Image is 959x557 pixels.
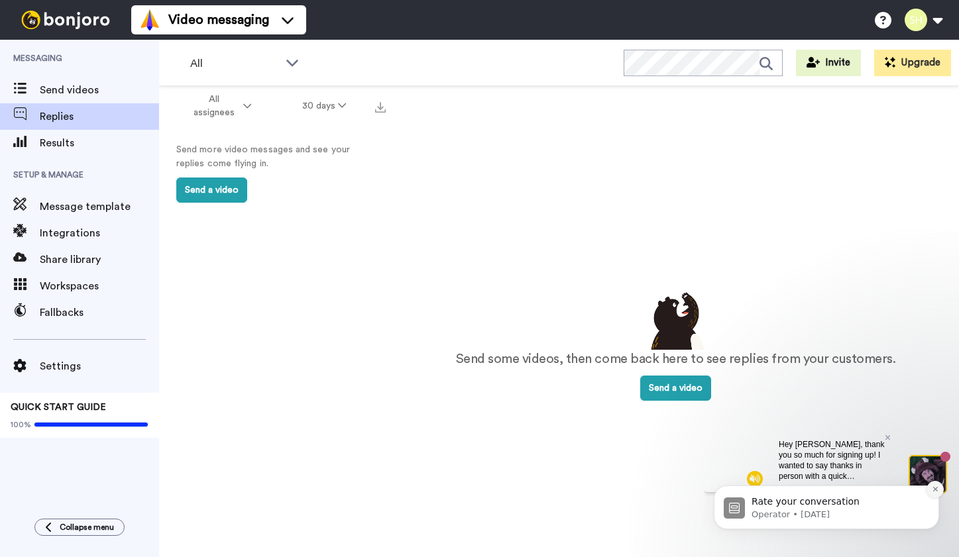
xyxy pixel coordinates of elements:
img: export.svg [375,102,386,113]
span: Send videos [40,82,159,98]
button: 30 days [277,94,372,118]
button: Send a video [640,376,711,401]
p: Send some videos, then come back here to see replies from your customers. [456,350,896,369]
span: QUICK START GUIDE [11,403,106,412]
p: Rate your conversation [58,93,229,107]
button: Send a video [176,177,247,203]
img: c638375f-eacb-431c-9714-bd8d08f708a7-1584310529.jpg [1,3,37,38]
p: Message from Operator, sent 1d ago [58,107,229,119]
span: All [190,56,279,72]
span: Fallbacks [40,305,159,321]
span: All assignees [187,93,241,119]
button: Dismiss notification [233,79,250,96]
span: 100% [11,419,31,430]
button: All assignees [162,87,277,125]
span: Video messaging [168,11,269,29]
button: Upgrade [874,50,951,76]
button: Collapse menu [34,519,125,536]
img: bj-logo-header-white.svg [16,11,115,29]
span: Integrations [40,225,159,241]
span: Share library [40,252,159,268]
button: Export all results that match these filters now. [371,96,390,116]
p: Send more video messages and see your replies come flying in. [176,143,375,171]
span: Message template [40,199,159,215]
img: results-emptystates.png [643,289,709,350]
img: vm-color.svg [139,9,160,30]
div: message notification from Operator, 1d ago. Rate your conversation [20,83,245,127]
button: Invite [796,50,861,76]
img: Profile image for Operator [30,95,51,117]
span: Workspaces [40,278,159,294]
span: Settings [40,358,159,374]
span: Results [40,135,159,151]
a: Send a video [640,383,711,393]
span: Hey [PERSON_NAME], thank you so much for signing up! I wanted to say thanks in person with a quic... [74,11,180,148]
iframe: Intercom notifications message [694,402,959,550]
span: Collapse menu [60,522,114,532]
span: Replies [40,109,159,125]
img: mute-white.svg [42,42,58,58]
